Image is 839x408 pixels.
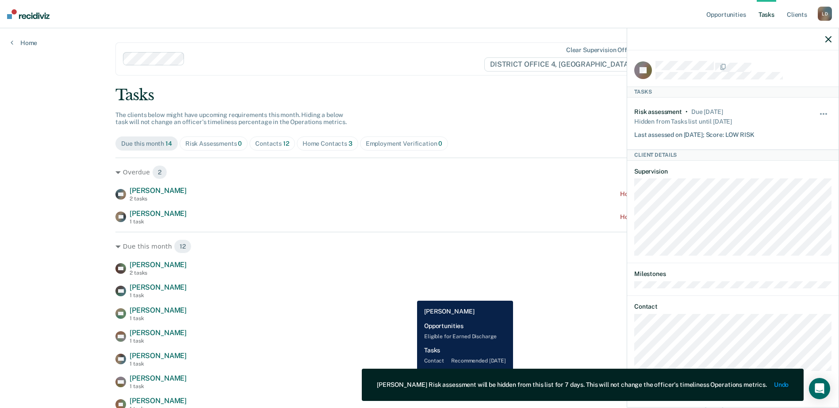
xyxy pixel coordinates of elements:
[130,209,187,218] span: [PERSON_NAME]
[809,378,830,399] div: Open Intercom Messenger
[130,351,187,360] span: [PERSON_NAME]
[130,261,187,269] span: [PERSON_NAME]
[255,140,289,147] div: Contacts
[152,165,167,179] span: 2
[634,303,831,310] dt: Contact
[130,283,187,291] span: [PERSON_NAME]
[438,140,442,147] span: 0
[121,140,172,147] div: Due this month
[115,239,724,253] div: Due this month
[174,239,192,253] span: 12
[130,196,187,202] div: 2 tasks
[130,219,187,225] div: 1 task
[627,87,839,97] div: Tasks
[303,140,352,147] div: Home Contacts
[627,150,839,160] div: Client Details
[130,383,187,389] div: 1 task
[130,397,187,405] span: [PERSON_NAME]
[634,270,831,278] dt: Milestones
[377,381,767,389] div: [PERSON_NAME] Risk assessment will be hidden from this list for 7 days. This will not change the ...
[774,381,789,389] button: Undo
[130,186,187,195] span: [PERSON_NAME]
[691,108,723,116] div: Due 8 months ago
[686,108,688,116] div: •
[130,306,187,314] span: [PERSON_NAME]
[130,338,187,344] div: 1 task
[238,140,242,147] span: 0
[165,140,172,147] span: 14
[185,140,242,147] div: Risk Assessments
[130,361,187,367] div: 1 task
[7,9,50,19] img: Recidiviz
[366,140,443,147] div: Employment Verification
[818,7,832,21] div: L D
[130,292,187,298] div: 1 task
[130,270,187,276] div: 2 tasks
[11,39,37,47] a: Home
[130,329,187,337] span: [PERSON_NAME]
[620,190,724,198] div: Home contact recommended [DATE]
[283,140,289,147] span: 12
[130,374,187,382] span: [PERSON_NAME]
[634,108,682,116] div: Risk assessment
[115,111,347,126] span: The clients below might have upcoming requirements this month. Hiding a below task will not chang...
[115,86,724,104] div: Tasks
[115,165,724,179] div: Overdue
[634,168,831,175] dt: Supervision
[634,115,732,128] div: Hidden from Tasks list until [DATE]
[566,46,641,54] div: Clear supervision officers
[620,213,724,221] div: Home contact recommended [DATE]
[484,57,643,72] span: DISTRICT OFFICE 4, [GEOGRAPHIC_DATA]
[349,140,352,147] span: 3
[130,315,187,321] div: 1 task
[634,128,754,139] div: Last assessed on [DATE]; Score: LOW RISK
